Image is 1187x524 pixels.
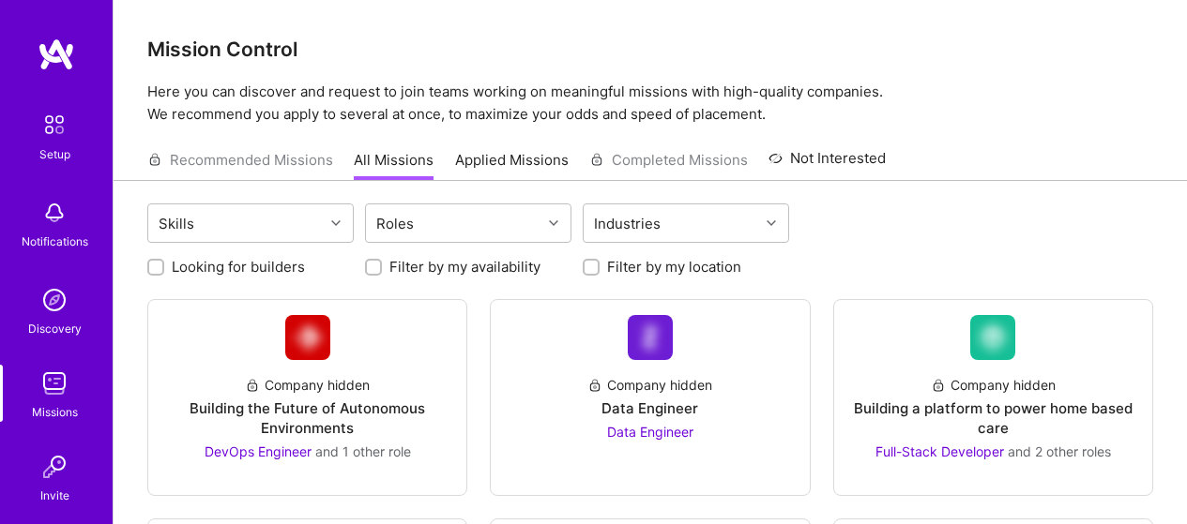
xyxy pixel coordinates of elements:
img: discovery [36,281,73,319]
a: Company LogoCompany hiddenBuilding the Future of Autonomous EnvironmentsDevOps Engineer and 1 oth... [163,315,451,480]
span: and 1 other role [315,443,411,459]
i: icon Chevron [331,218,341,228]
img: teamwork [36,365,73,402]
div: Building the Future of Autonomous Environments [163,398,451,438]
label: Looking for builders [172,257,305,277]
img: Company Logo [970,315,1015,360]
h3: Mission Control [147,37,1153,61]
label: Filter by my location [607,257,741,277]
div: Missions [32,402,78,422]
a: Company LogoCompany hiddenBuilding a platform to power home based careFull-Stack Developer and 2 ... [849,315,1137,480]
label: Filter by my availability [389,257,540,277]
a: Not Interested [769,147,886,181]
span: DevOps Engineer [205,443,312,459]
div: Building a platform to power home based care [849,398,1137,438]
div: Company hidden [245,375,370,395]
div: Setup [39,144,70,164]
a: Company LogoCompany hiddenData EngineerData Engineer [506,315,794,480]
img: Invite [36,448,73,486]
span: and 2 other roles [1008,443,1111,459]
div: Discovery [28,319,82,338]
img: logo [38,37,75,71]
i: icon Chevron [549,218,558,228]
div: Roles [372,210,418,237]
div: Skills [154,210,199,237]
div: Company hidden [587,375,712,395]
p: Here you can discover and request to join teams working on meaningful missions with high-quality ... [147,81,1153,126]
span: Full-Stack Developer [875,443,1004,459]
a: Applied Missions [455,150,569,181]
img: bell [36,194,73,232]
img: Company Logo [628,315,673,360]
span: Data Engineer [607,424,693,440]
img: Company Logo [285,315,330,360]
div: Invite [40,486,69,505]
div: Industries [589,210,665,237]
div: Company hidden [931,375,1056,395]
img: setup [35,105,74,144]
div: Data Engineer [601,398,698,418]
a: All Missions [354,150,434,181]
i: icon Chevron [767,218,776,228]
div: Notifications [22,232,88,251]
